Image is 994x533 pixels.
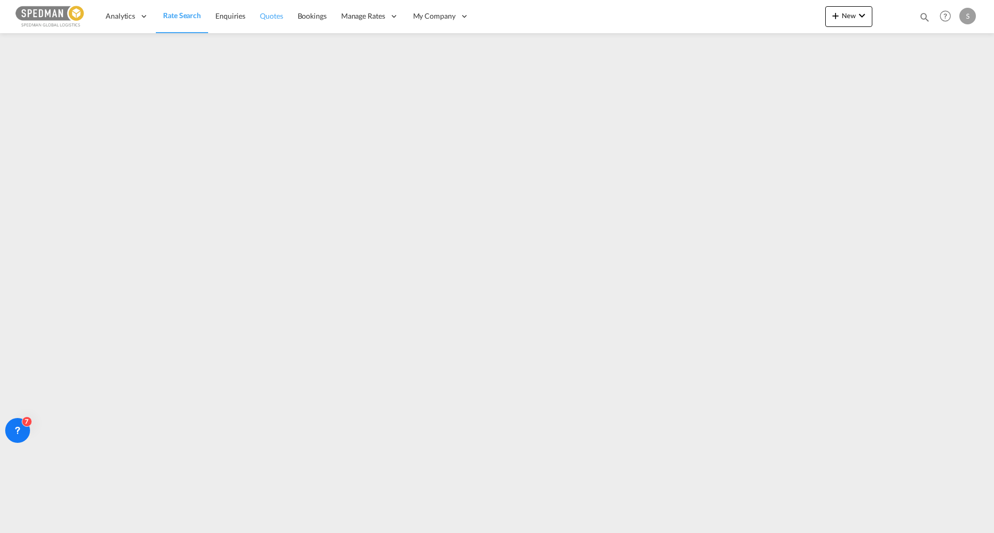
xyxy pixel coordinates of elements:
span: New [829,11,868,20]
div: icon-magnify [919,11,930,27]
span: Manage Rates [341,11,385,21]
md-icon: icon-chevron-down [856,9,868,22]
span: Bookings [298,11,327,20]
button: icon-plus 400-fgNewicon-chevron-down [825,6,872,27]
img: c12ca350ff1b11efb6b291369744d907.png [16,5,85,28]
div: Help [937,7,959,26]
span: Analytics [106,11,135,21]
span: Quotes [260,11,283,20]
md-icon: icon-magnify [919,11,930,23]
div: S [959,8,976,24]
md-icon: icon-plus 400-fg [829,9,842,22]
span: Enquiries [215,11,245,20]
span: Help [937,7,954,25]
span: Rate Search [163,11,201,20]
span: My Company [413,11,456,21]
